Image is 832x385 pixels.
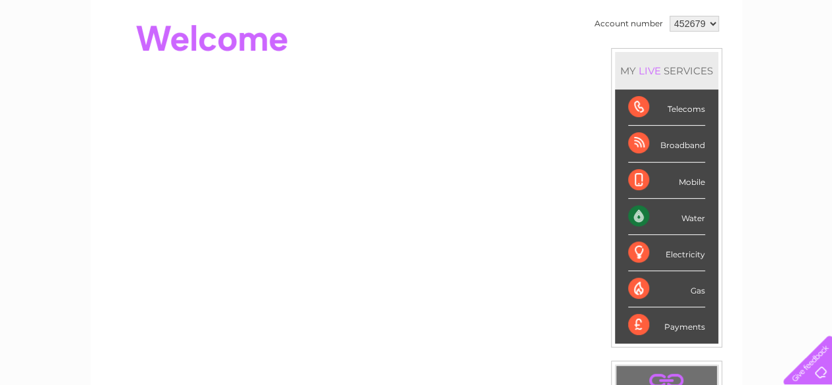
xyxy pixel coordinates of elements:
div: Mobile [628,163,705,199]
div: Payments [628,307,705,343]
div: Electricity [628,235,705,271]
div: LIVE [636,64,664,77]
div: Gas [628,271,705,307]
div: Broadband [628,126,705,162]
a: Water [600,56,625,66]
div: Water [628,199,705,235]
img: logo.png [29,34,96,74]
a: Log out [789,56,820,66]
a: 0333 014 3131 [584,7,675,23]
div: Clear Business is a trading name of Verastar Limited (registered in [GEOGRAPHIC_DATA] No. 3667643... [106,7,727,64]
a: Blog [718,56,737,66]
div: Telecoms [628,90,705,126]
div: MY SERVICES [615,52,718,90]
td: Account number [591,13,666,35]
a: Contact [745,56,777,66]
a: Energy [633,56,662,66]
a: Telecoms [670,56,710,66]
